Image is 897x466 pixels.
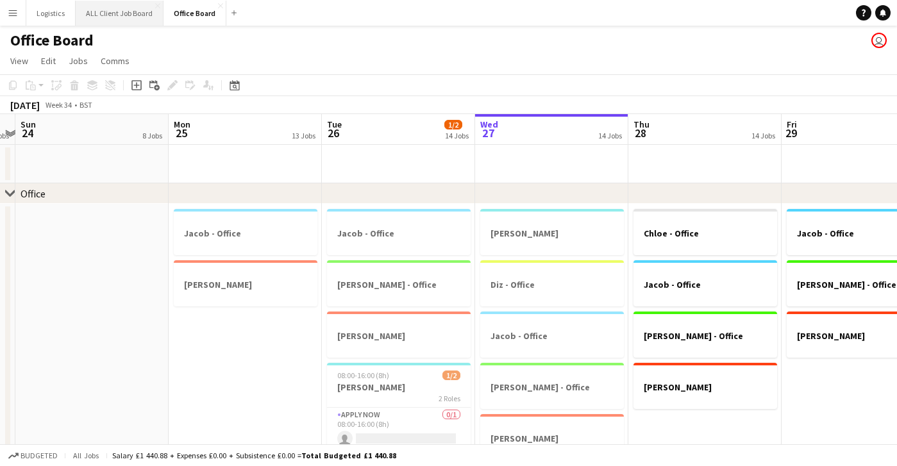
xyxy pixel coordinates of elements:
[10,55,28,67] span: View
[325,126,342,140] span: 26
[76,1,163,26] button: ALL Client Job Board
[10,31,94,50] h1: Office Board
[96,53,135,69] a: Comms
[480,312,624,358] app-job-card: Jacob - Office
[327,279,471,290] h3: [PERSON_NAME] - Office
[6,449,60,463] button: Budgeted
[632,126,650,140] span: 28
[445,131,469,140] div: 14 Jobs
[174,119,190,130] span: Mon
[327,408,471,451] app-card-role: APPLY NOW0/108:00-16:00 (8h)
[633,260,777,306] app-job-card: Jacob - Office
[480,228,624,239] h3: [PERSON_NAME]
[480,433,624,444] h3: [PERSON_NAME]
[633,381,777,393] h3: [PERSON_NAME]
[327,228,471,239] h3: Jacob - Office
[80,100,92,110] div: BST
[36,53,61,69] a: Edit
[174,228,317,239] h3: Jacob - Office
[751,131,775,140] div: 14 Jobs
[112,451,396,460] div: Salary £1 440.88 + Expenses £0.00 + Subsistence £0.00 =
[5,53,33,69] a: View
[480,363,624,409] app-job-card: [PERSON_NAME] - Office
[439,394,460,403] span: 2 Roles
[633,209,777,255] app-job-card: Chloe - Office
[442,370,460,380] span: 1/2
[174,260,317,306] app-job-card: [PERSON_NAME]
[41,55,56,67] span: Edit
[444,120,462,129] span: 1/2
[327,209,471,255] app-job-card: Jacob - Office
[327,381,471,393] h3: [PERSON_NAME]
[480,279,624,290] h3: Diz - Office
[327,330,471,342] h3: [PERSON_NAME]
[71,451,101,460] span: All jobs
[480,381,624,393] h3: [PERSON_NAME] - Office
[101,55,130,67] span: Comms
[480,330,624,342] h3: Jacob - Office
[21,119,36,130] span: Sun
[787,119,797,130] span: Fri
[26,1,76,26] button: Logistics
[21,187,46,200] div: Office
[163,1,226,26] button: Office Board
[785,126,797,140] span: 29
[633,363,777,409] app-job-card: [PERSON_NAME]
[42,100,74,110] span: Week 34
[301,451,396,460] span: Total Budgeted £1 440.88
[478,126,498,140] span: 27
[69,55,88,67] span: Jobs
[480,119,498,130] span: Wed
[633,119,650,130] span: Thu
[19,126,36,140] span: 24
[21,451,58,460] span: Budgeted
[10,99,40,112] div: [DATE]
[292,131,315,140] div: 13 Jobs
[633,330,777,342] h3: [PERSON_NAME] - Office
[327,119,342,130] span: Tue
[174,279,317,290] h3: [PERSON_NAME]
[871,33,887,48] app-user-avatar: Kristina Prokuratova
[633,279,777,290] h3: Jacob - Office
[598,131,622,140] div: 14 Jobs
[480,209,624,255] app-job-card: [PERSON_NAME]
[480,414,624,460] app-job-card: [PERSON_NAME]
[327,312,471,358] app-job-card: [PERSON_NAME]
[633,228,777,239] h3: Chloe - Office
[172,126,190,140] span: 25
[327,260,471,306] app-job-card: [PERSON_NAME] - Office
[633,312,777,358] app-job-card: [PERSON_NAME] - Office
[63,53,93,69] a: Jobs
[142,131,162,140] div: 8 Jobs
[337,370,389,380] span: 08:00-16:00 (8h)
[174,209,317,255] app-job-card: Jacob - Office
[480,260,624,306] app-job-card: Diz - Office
